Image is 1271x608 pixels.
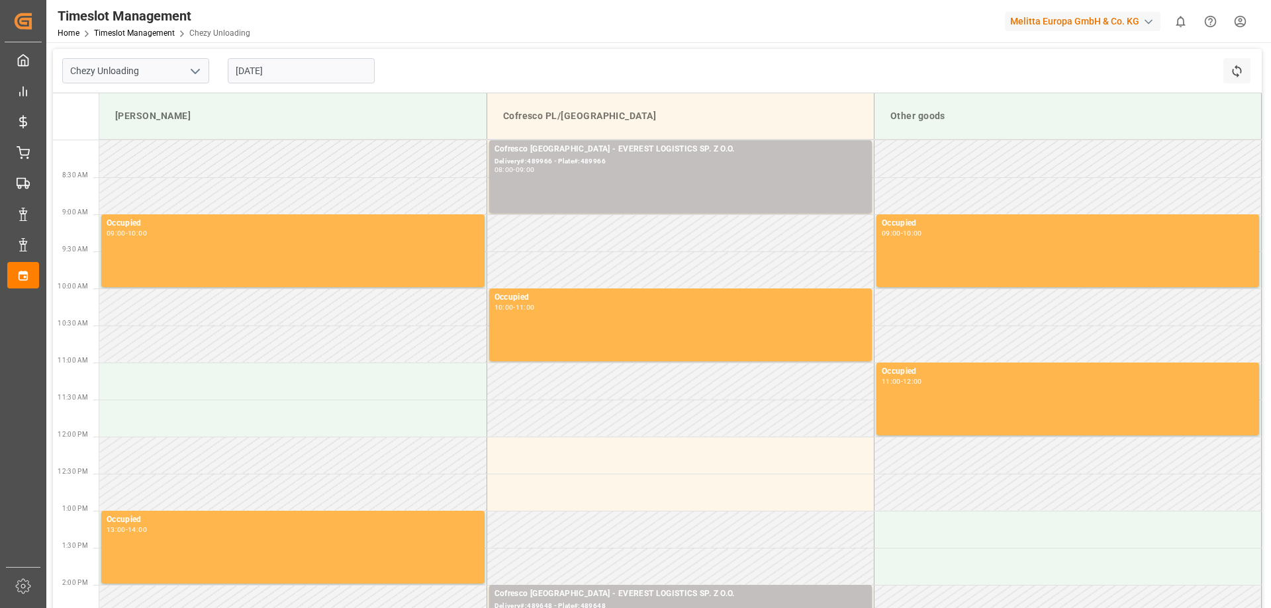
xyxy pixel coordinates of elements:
input: Type to search/select [62,58,209,83]
span: 12:30 PM [58,468,88,475]
div: - [513,304,515,310]
div: Occupied [107,513,479,527]
div: Cofresco [GEOGRAPHIC_DATA] - EVEREST LOGISTICS SP. Z O.O. [494,143,867,156]
span: 9:00 AM [62,208,88,216]
input: DD.MM.YYYY [228,58,375,83]
div: - [513,167,515,173]
div: 09:00 [882,230,901,236]
button: show 0 new notifications [1166,7,1196,36]
div: - [901,230,903,236]
span: 10:30 AM [58,320,88,327]
div: - [901,378,903,384]
div: 13:00 [107,527,126,533]
div: 10:00 [903,230,922,236]
div: - [126,230,128,236]
div: Occupied [494,291,867,304]
div: Timeslot Management [58,6,250,26]
div: Other goods [885,104,1250,128]
button: open menu [185,61,205,81]
span: 11:30 AM [58,394,88,401]
button: Melitta Europa GmbH & Co. KG [1005,9,1166,34]
span: 10:00 AM [58,282,88,290]
button: Help Center [1196,7,1225,36]
div: Cofresco PL/[GEOGRAPHIC_DATA] [498,104,863,128]
div: Melitta Europa GmbH & Co. KG [1005,12,1160,31]
div: Delivery#:489966 - Plate#:489966 [494,156,867,167]
div: Occupied [882,365,1254,378]
div: 11:00 [882,378,901,384]
div: - [126,527,128,533]
span: 2:00 PM [62,579,88,586]
div: 10:00 [128,230,147,236]
div: 09:00 [516,167,535,173]
span: 11:00 AM [58,357,88,364]
div: Occupied [107,217,479,230]
span: 1:00 PM [62,505,88,512]
span: 8:30 AM [62,171,88,179]
a: Home [58,28,79,38]
a: Timeslot Management [94,28,175,38]
div: [PERSON_NAME] [110,104,476,128]
div: Occupied [882,217,1254,230]
div: 11:00 [516,304,535,310]
span: 1:30 PM [62,542,88,549]
div: 09:00 [107,230,126,236]
div: 12:00 [903,378,922,384]
div: Cofresco [GEOGRAPHIC_DATA] - EVEREST LOGISTICS SP. Z O.O. [494,587,867,601]
span: 9:30 AM [62,245,88,253]
span: 12:00 PM [58,431,88,438]
div: 10:00 [494,304,514,310]
div: 08:00 [494,167,514,173]
div: 14:00 [128,527,147,533]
